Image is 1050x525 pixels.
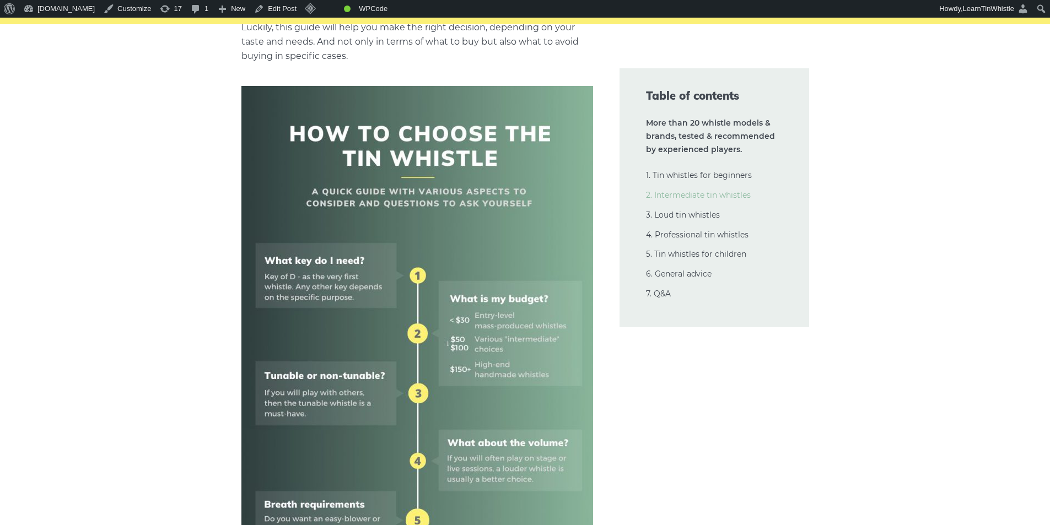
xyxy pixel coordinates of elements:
a: 5. Tin whistles for children [646,249,746,259]
a: 3. Loud tin whistles [646,210,720,220]
a: 6. General advice [646,269,712,279]
div: Good [344,6,351,12]
a: 4. Professional tin whistles [646,230,749,240]
span: Table of contents [646,88,783,104]
span: LearnTinWhistle [963,4,1014,13]
a: 7. Q&A [646,289,671,299]
a: 1. Tin whistles for beginners [646,170,752,180]
a: 2. Intermediate tin whistles [646,190,751,200]
strong: More than 20 whistle models & brands, tested & recommended by experienced players. [646,118,775,154]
